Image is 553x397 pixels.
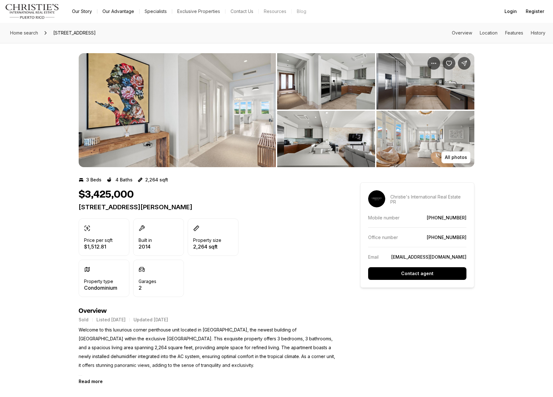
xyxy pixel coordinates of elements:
[140,7,172,16] a: Specialists
[79,325,337,379] p: Welcome to this luxurious corner penthouse unit located in [GEOGRAPHIC_DATA], the newest building...
[193,238,221,243] p: Property size
[277,53,474,167] li: 2 of 6
[277,53,375,110] button: View image gallery
[526,9,544,14] span: Register
[391,254,466,260] a: [EMAIL_ADDRESS][DOMAIN_NAME]
[79,53,474,167] div: Listing Photos
[79,53,276,167] button: View image gallery
[277,111,375,167] button: View image gallery
[79,189,134,201] h1: $3,425,000
[86,177,101,182] p: 3 Beds
[376,111,474,167] button: View image gallery
[259,7,291,16] a: Resources
[376,53,474,110] button: View image gallery
[139,285,156,290] p: 2
[79,53,276,167] li: 1 of 6
[10,30,38,35] span: Home search
[139,244,152,249] p: 2014
[172,7,225,16] a: Exclusive Properties
[193,244,221,249] p: 2,264 sqft
[107,175,133,185] button: 4 Baths
[401,271,433,276] p: Contact agent
[390,194,466,205] p: Christie's International Real Estate PR
[133,317,168,322] p: Updated [DATE]
[5,4,59,19] img: logo
[139,238,152,243] p: Built in
[84,244,113,249] p: $1,512.81
[443,57,455,70] button: Save Property: 3-408 PLANTATION VILLAGE DR
[452,30,545,35] nav: Page section menu
[368,267,466,280] button: Contact agent
[505,30,523,35] a: Skip to: Features
[96,317,126,322] p: Listed [DATE]
[139,279,156,284] p: Garages
[84,279,113,284] p: Property type
[522,5,548,18] button: Register
[79,317,88,322] p: Sold
[501,5,521,18] button: Login
[427,235,466,240] a: [PHONE_NUMBER]
[427,215,466,220] a: [PHONE_NUMBER]
[441,151,471,163] button: All photos
[8,28,41,38] a: Home search
[531,30,545,35] a: Skip to: History
[51,28,98,38] span: [STREET_ADDRESS]
[452,30,472,35] a: Skip to: Overview
[97,7,139,16] a: Our Advantage
[445,155,467,160] p: All photos
[115,177,133,182] p: 4 Baths
[504,9,517,14] span: Login
[292,7,311,16] a: Blog
[368,215,400,220] p: Mobile number
[67,7,97,16] a: Our Story
[84,238,113,243] p: Price per sqft
[458,57,471,70] button: Share Property: 3-408 PLANTATION VILLAGE DR
[84,285,117,290] p: Condominium
[225,7,258,16] button: Contact Us
[79,307,337,315] h4: Overview
[427,57,440,70] button: Property options
[79,379,103,384] button: Read more
[79,203,337,211] p: [STREET_ADDRESS][PERSON_NAME]
[480,30,498,35] a: Skip to: Location
[368,254,379,260] p: Email
[368,235,398,240] p: Office number
[145,177,168,182] p: 2,264 sqft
